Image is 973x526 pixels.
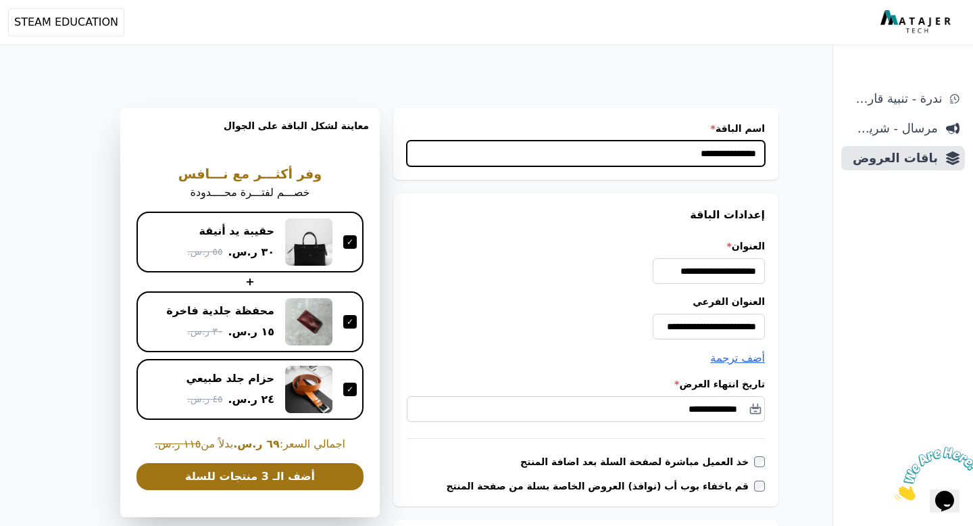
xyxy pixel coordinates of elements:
[199,224,274,239] div: حقيبة يد أنيقة
[14,18,43,41] button: $i18n('chat', 'chat_widget')
[187,245,222,259] span: ٥٥ ر.س.
[136,274,364,290] div: +
[155,437,201,450] s: ١١٥ ر.س.
[710,350,765,366] button: أضف ترجمة
[131,119,369,149] h3: معاينة لشكل الباقة على الجوال
[407,377,765,391] label: تاريخ انتهاء العرض
[136,165,364,185] h3: وفر أكثـــر مع نـــافس
[285,218,332,266] img: حقيبة يد أنيقة
[186,371,275,386] div: حزام جلد طبيعي
[407,122,765,135] label: اسم الباقة
[187,325,222,339] span: ٣٠ ر.س.
[710,352,765,364] span: أضف ترجمة
[407,295,765,308] label: العنوان الفرعي
[136,185,364,201] p: خصـــم لفتـــرة محــــدودة
[14,14,118,30] span: STEAM EDUCATION
[520,455,754,469] label: خذ العميل مباشرة لصفحة السلة بعد اضافة المنتج
[285,298,332,345] img: محفظة جلدية فاخرة
[233,437,280,450] b: ٦٩ ر.س.
[228,391,274,408] span: ٢٤ ر.س.
[5,5,89,59] img: الدردشة الملفتة للإنتباه
[136,463,364,490] button: أضف الـ 3 منتجات للسلة
[847,149,938,168] span: باقات العروض
[446,479,754,493] label: قم باخفاء بوب أب (نوافذ) العروض الخاصة بسلة من صفحة المنتج
[136,436,364,452] span: اجمالي السعر: بدلاً من
[228,324,274,340] span: ١٥ ر.س.
[187,392,222,406] span: ٤٥ ر.س.
[847,89,942,108] span: ندرة - تنبية قارب علي النفاذ
[285,366,332,413] img: حزام جلد طبيعي
[889,441,973,506] iframe: chat widget
[228,244,274,260] span: ٣٠ ر.س.
[407,239,765,253] label: العنوان
[880,10,954,34] img: MatajerTech Logo
[407,207,765,223] h3: إعدادات الباقة
[847,119,938,138] span: مرسال - شريط دعاية
[8,8,124,37] button: STEAM EDUCATION
[166,304,274,318] div: محفظة جلدية فاخرة
[185,469,315,485] span: أضف الـ 3 منتجات للسلة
